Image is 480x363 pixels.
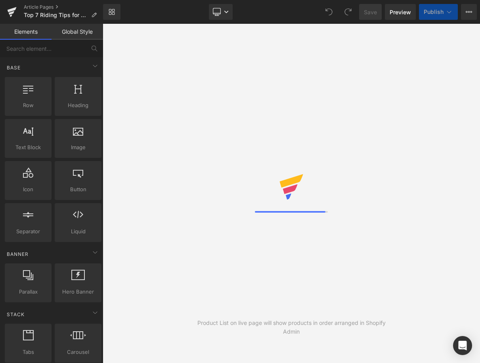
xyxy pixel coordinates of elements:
[57,101,99,109] span: Heading
[24,12,88,18] span: Top 7 Riding Tips for Electric Cargo Bikes
[6,250,29,258] span: Banner
[57,348,99,356] span: Carousel
[7,288,49,296] span: Parallax
[340,4,356,20] button: Redo
[419,4,458,20] button: Publish
[7,227,49,236] span: Separator
[57,143,99,152] span: Image
[7,101,49,109] span: Row
[103,4,120,20] a: New Library
[461,4,477,20] button: More
[424,9,444,15] span: Publish
[6,311,25,318] span: Stack
[197,319,386,336] div: Product List on live page will show products in order arranged in Shopify Admin
[390,8,411,16] span: Preview
[57,288,99,296] span: Hero Banner
[321,4,337,20] button: Undo
[6,64,21,71] span: Base
[57,227,99,236] span: Liquid
[385,4,416,20] a: Preview
[52,24,103,40] a: Global Style
[453,336,472,355] div: Open Intercom Messenger
[57,185,99,194] span: Button
[7,143,49,152] span: Text Block
[7,185,49,194] span: Icon
[364,8,377,16] span: Save
[24,4,103,10] a: Article Pages
[7,348,49,356] span: Tabs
